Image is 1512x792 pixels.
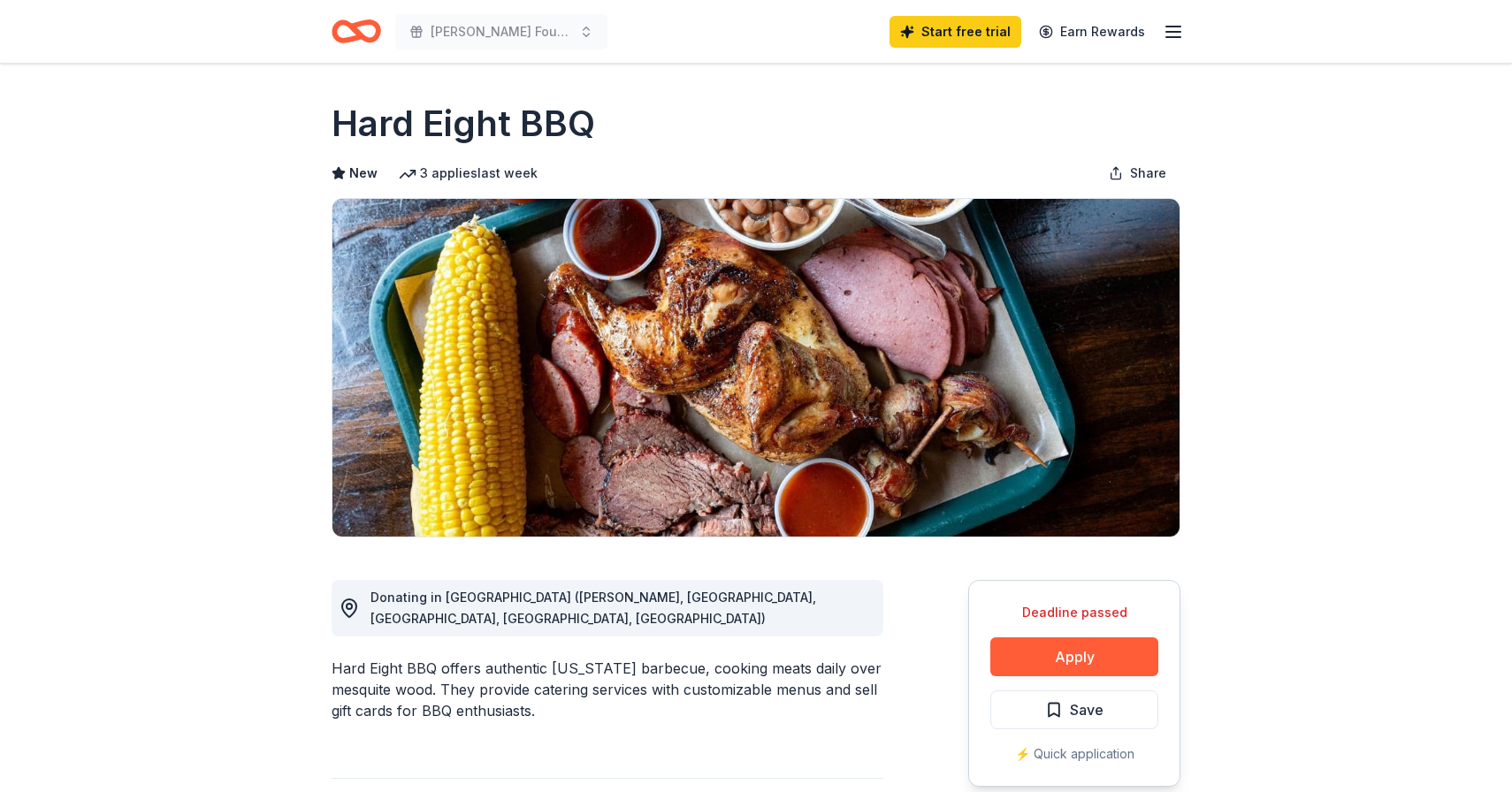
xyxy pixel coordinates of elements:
[399,163,538,184] div: 3 applies last week
[431,21,572,42] span: [PERSON_NAME] Foundation presents The Howdy Gala
[990,743,1158,765] div: ⚡️ Quick application
[1130,163,1166,184] span: Share
[990,602,1158,623] div: Deadline passed
[990,690,1158,729] button: Save
[332,11,381,52] a: Home
[1095,156,1180,191] button: Share
[1028,16,1156,48] a: Earn Rewards
[890,16,1021,48] a: Start free trial
[370,590,816,626] span: Donating in [GEOGRAPHIC_DATA] ([PERSON_NAME], [GEOGRAPHIC_DATA], [GEOGRAPHIC_DATA], [GEOGRAPHIC_D...
[332,658,883,721] div: Hard Eight BBQ offers authentic [US_STATE] barbecue, cooking meats daily over mesquite wood. They...
[349,163,378,184] span: New
[1070,698,1103,721] span: Save
[332,199,1180,537] img: Image for Hard Eight BBQ
[332,99,595,148] h1: Hard Eight BBQ
[395,14,607,49] button: [PERSON_NAME] Foundation presents The Howdy Gala
[990,637,1158,676] button: Apply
